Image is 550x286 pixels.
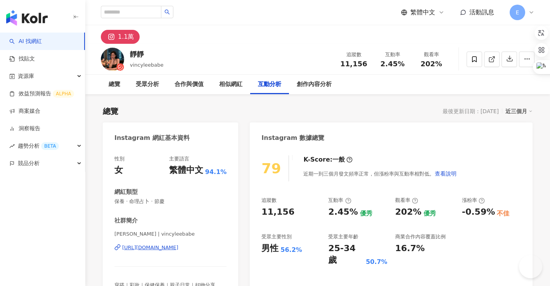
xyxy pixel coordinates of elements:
[18,137,59,155] span: 趨勢分析
[18,67,34,85] span: 資源庫
[9,38,42,45] a: searchAI 找網紅
[261,197,277,204] div: 追蹤數
[114,155,125,162] div: 性別
[261,243,278,255] div: 男性
[469,9,494,16] span: 活動訊息
[297,80,332,89] div: 創作內容分析
[497,209,509,218] div: 不佳
[462,197,485,204] div: 漲粉率
[169,164,203,176] div: 繁體中文
[114,164,123,176] div: 女
[130,49,163,59] div: 靜靜
[280,246,302,254] div: 56.2%
[114,198,227,205] span: 保養 · 命理占卜 · 節慶
[114,217,138,225] div: 社群簡介
[328,243,364,267] div: 25-34 歲
[417,51,446,59] div: 觀看率
[261,206,294,218] div: 11,156
[395,233,446,240] div: 商業合作內容覆蓋比例
[41,142,59,150] div: BETA
[519,255,542,278] iframe: Help Scout Beacon - Open
[103,106,118,117] div: 總覽
[435,171,457,177] span: 查看說明
[328,233,358,240] div: 受眾主要年齡
[18,155,40,172] span: 競品分析
[360,209,372,218] div: 優秀
[122,244,178,251] div: [URL][DOMAIN_NAME]
[261,134,324,142] div: Instagram 數據總覽
[381,60,405,68] span: 2.45%
[516,8,519,17] span: E
[114,134,190,142] div: Instagram 網紅基本資料
[136,80,159,89] div: 受眾分析
[114,244,227,251] a: [URL][DOMAIN_NAME]
[505,106,533,116] div: 近三個月
[434,166,457,181] button: 查看說明
[9,107,40,115] a: 商案媒合
[340,60,367,68] span: 11,156
[328,206,358,218] div: 2.45%
[303,155,353,164] div: K-Score :
[366,258,387,266] div: 50.7%
[169,155,189,162] div: 主要語言
[219,80,242,89] div: 相似網紅
[9,143,15,149] span: rise
[332,155,345,164] div: 一般
[395,197,418,204] div: 觀看率
[339,51,368,59] div: 追蹤數
[9,125,40,133] a: 洞察報告
[9,90,74,98] a: 效益預測報告ALPHA
[205,168,227,176] span: 94.1%
[9,55,35,63] a: 找貼文
[261,233,292,240] div: 受眾主要性別
[410,8,435,17] span: 繁體中文
[114,188,138,196] div: 網紅類型
[101,30,140,44] button: 1.1萬
[109,80,120,89] div: 總覽
[395,206,422,218] div: 202%
[424,209,436,218] div: 優秀
[303,166,457,181] div: 近期一到三個月發文頻率正常，但漲粉率與互動率相對低。
[164,9,170,15] span: search
[6,10,48,26] img: logo
[101,48,124,71] img: KOL Avatar
[395,243,425,255] div: 16.7%
[443,108,499,114] div: 最後更新日期：[DATE]
[261,160,281,176] div: 79
[378,51,407,59] div: 互動率
[114,231,227,238] span: [PERSON_NAME] | vincyleebabe
[258,80,281,89] div: 互動分析
[118,31,134,42] div: 1.1萬
[130,62,163,68] span: vincyleebabe
[462,206,495,218] div: -0.59%
[175,80,204,89] div: 合作與價值
[328,197,351,204] div: 互動率
[420,60,442,68] span: 202%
